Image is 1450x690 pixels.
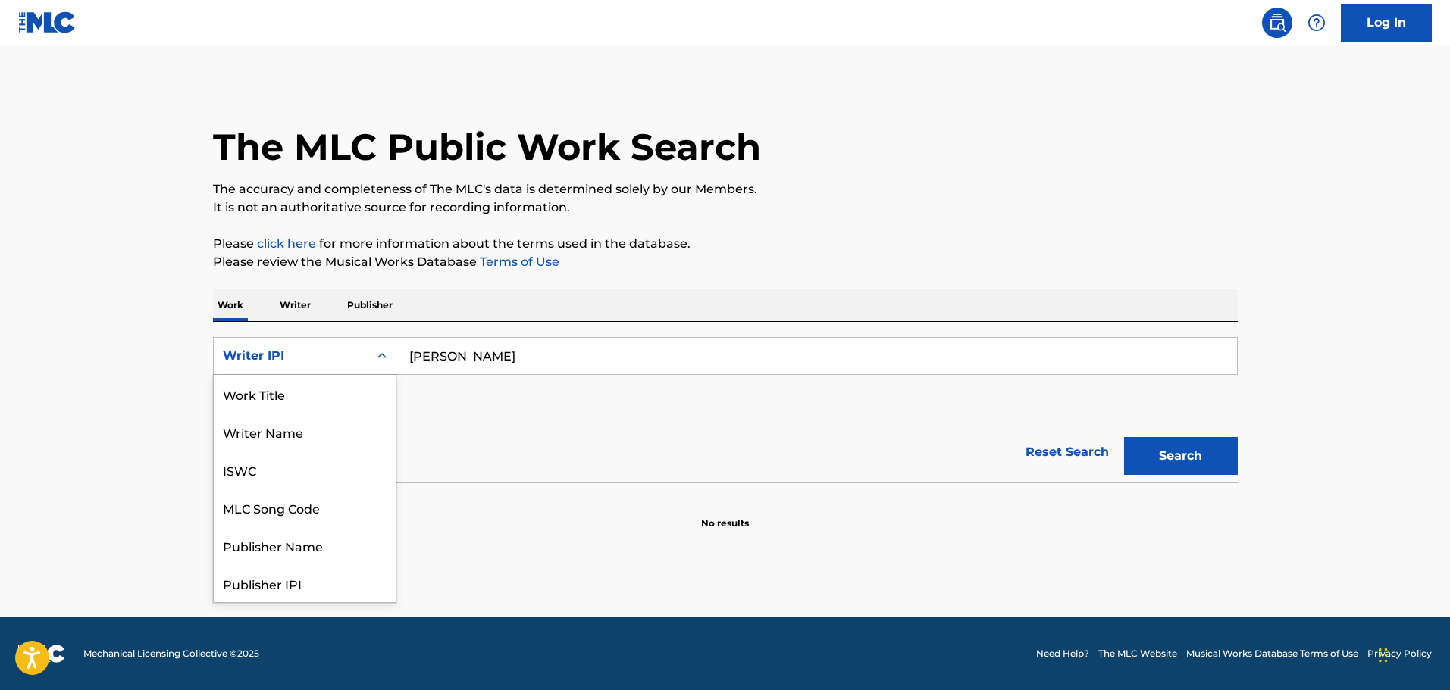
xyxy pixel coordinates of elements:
[275,289,315,321] p: Writer
[343,289,397,321] p: Publisher
[213,289,248,321] p: Work
[18,11,77,33] img: MLC Logo
[1262,8,1292,38] a: Public Search
[1018,436,1116,469] a: Reset Search
[1341,4,1432,42] a: Log In
[83,647,259,660] span: Mechanical Licensing Collective © 2025
[213,180,1238,198] p: The accuracy and completeness of The MLC's data is determined solely by our Members.
[1098,647,1177,660] a: The MLC Website
[214,564,396,602] div: Publisher IPI
[1186,647,1358,660] a: Musical Works Database Terms of Use
[213,337,1238,482] form: Search Form
[1379,632,1388,678] div: Drag
[213,198,1238,217] p: It is not an authoritative source for recording information.
[1036,647,1089,660] a: Need Help?
[477,254,559,269] a: Terms of Use
[214,413,396,451] div: Writer Name
[1268,14,1286,32] img: search
[213,253,1238,271] p: Please review the Musical Works Database
[214,489,396,526] div: MLC Song Code
[223,347,359,365] div: Writer IPI
[701,498,749,530] p: No results
[214,375,396,413] div: Work Title
[1124,437,1238,475] button: Search
[213,124,761,170] h1: The MLC Public Work Search
[257,236,316,251] a: click here
[1367,647,1432,660] a: Privacy Policy
[18,645,65,663] img: logo
[213,235,1238,253] p: Please for more information about the terms used in the database.
[1301,8,1332,38] div: Help
[1374,617,1450,690] iframe: Chat Widget
[214,526,396,564] div: Publisher Name
[1308,14,1326,32] img: help
[214,451,396,489] div: ISWC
